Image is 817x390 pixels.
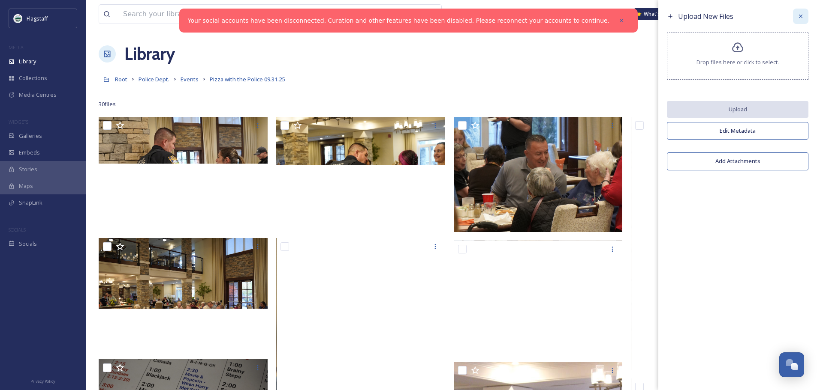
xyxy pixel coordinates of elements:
[124,41,175,67] a: Library
[779,352,804,377] button: Open Chat
[454,241,623,353] img: _DSC6997.JPG
[387,6,437,22] a: View all files
[9,226,26,233] span: SOCIALS
[99,100,116,108] span: 30 file s
[181,75,199,83] span: Events
[99,117,268,229] img: _DSC7018.JPG
[188,16,609,25] a: Your social accounts have been disconnected. Curation and other features have been disabled. Plea...
[19,91,57,99] span: Media Centres
[667,152,808,170] button: Add Attachments
[19,165,37,173] span: Stories
[19,240,37,248] span: Socials
[696,58,779,66] span: Drop files here or click to select.
[19,149,40,157] span: Embeds
[631,117,800,370] img: _DSC7004.JPG
[14,14,22,23] img: images%20%282%29.jpeg
[19,57,36,65] span: Library
[181,74,199,84] a: Events
[30,378,55,384] span: Privacy Policy
[210,74,285,84] a: Pizza with the Police 09.31.25
[19,199,42,207] span: SnapLink
[9,44,24,51] span: MEDIA
[27,15,48,22] span: Flagstaff
[139,75,169,83] span: Police Dept.
[19,182,33,190] span: Maps
[115,75,127,83] span: Root
[454,117,623,232] img: _DSC70110.JPG
[19,132,42,140] span: Galleries
[119,5,356,24] input: Search your library
[634,8,677,20] a: What's New
[99,238,268,351] img: _DSC7000.JPG
[115,74,127,84] a: Root
[276,117,445,229] img: _DSC7009.JPG
[9,119,28,125] span: WIDGETS
[210,75,285,83] span: Pizza with the Police 09.31.25
[19,74,47,82] span: Collections
[678,12,733,21] span: Upload New Files
[667,122,808,140] button: Edit Metadata
[30,375,55,386] a: Privacy Policy
[667,101,808,118] button: Upload
[139,74,169,84] a: Police Dept.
